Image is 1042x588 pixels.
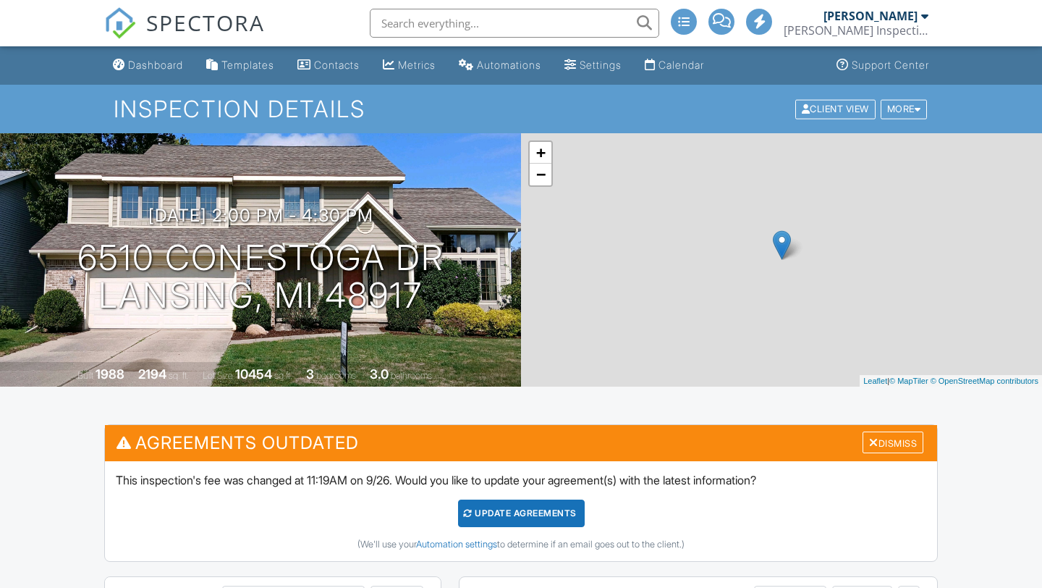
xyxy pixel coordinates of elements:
div: 2194 [138,366,166,382]
div: Dismiss [863,432,923,454]
div: | [860,375,1042,387]
div: Update Agreements [458,500,585,527]
a: Metrics [377,52,441,79]
div: McNamara Inspections [784,23,928,38]
span: Built [77,370,93,381]
h1: Inspection Details [114,96,928,122]
a: Calendar [639,52,710,79]
div: Support Center [852,59,929,71]
div: 3 [306,366,314,382]
a: Dashboard [107,52,189,79]
div: Calendar [658,59,704,71]
div: Settings [580,59,622,71]
div: More [881,99,928,119]
div: Dashboard [128,59,183,71]
input: Search everything... [370,9,659,38]
a: Settings [559,52,627,79]
a: Support Center [831,52,935,79]
h3: Agreements Outdated [105,425,937,461]
h3: [DATE] 2:00 pm - 4:30 pm [148,206,373,225]
span: bedrooms [316,370,356,381]
a: Leaflet [863,377,887,385]
a: © OpenStreetMap contributors [931,377,1038,385]
div: 3.0 [370,366,389,382]
a: Client View [794,103,879,114]
a: © MapTiler [889,377,928,385]
div: 1988 [96,366,124,382]
div: (We'll use your to determine if an email goes out to the client.) [116,539,926,550]
h1: 6510 Conestoga Dr Lansing, MI 48917 [77,239,444,316]
span: sq.ft. [274,370,292,381]
a: Contacts [292,52,365,79]
div: Metrics [398,59,436,71]
a: Templates [200,52,280,79]
a: Automations (Advanced) [453,52,547,79]
a: SPECTORA [104,20,265,50]
div: 10454 [235,366,272,382]
div: Client View [795,99,876,119]
div: Contacts [314,59,360,71]
a: Zoom out [530,164,551,185]
span: sq. ft. [169,370,189,381]
div: [PERSON_NAME] [823,9,918,23]
a: Zoom in [530,142,551,164]
span: Lot Size [203,370,233,381]
span: bathrooms [391,370,432,381]
a: Automation settings [416,539,497,550]
span: SPECTORA [146,7,265,38]
div: Automations [477,59,541,71]
div: Templates [221,59,274,71]
div: This inspection's fee was changed at 11:19AM on 9/26. Would you like to update your agreement(s) ... [105,461,937,561]
img: The Best Home Inspection Software - Spectora [104,7,136,39]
